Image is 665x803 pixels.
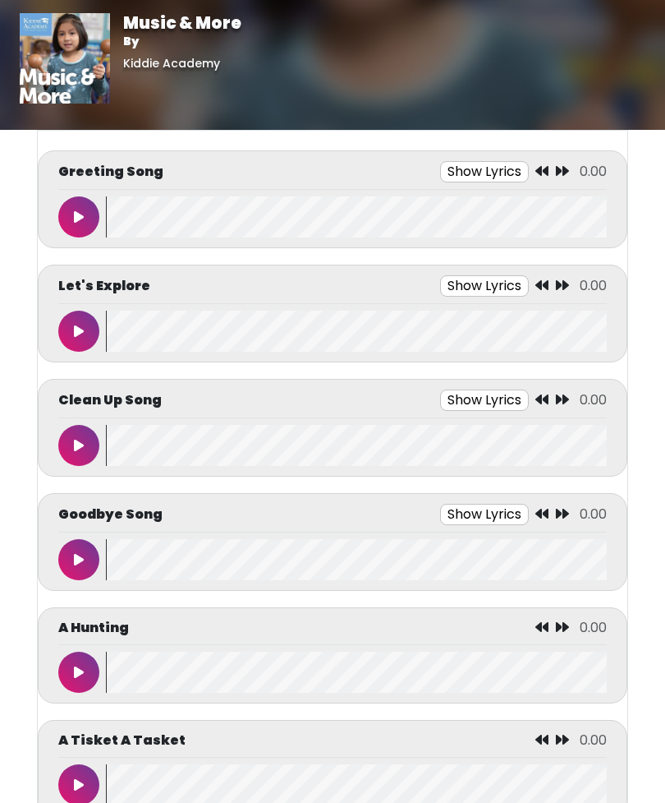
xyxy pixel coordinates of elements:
p: A Hunting [58,618,129,638]
p: Let's Explore [58,276,150,296]
h1: Music & More [123,13,241,33]
h6: Kiddie Academy [123,57,241,71]
span: 0.00 [580,731,607,750]
p: By [123,33,241,50]
button: Show Lyrics [440,275,529,297]
p: A Tisket A Tasket [58,731,186,750]
span: 0.00 [580,618,607,637]
img: 01vrkzCYTteBT1eqlInO [20,13,110,104]
span: 0.00 [580,162,607,181]
button: Show Lyrics [440,504,529,525]
p: Greeting Song [58,162,163,182]
span: 0.00 [580,505,607,524]
span: 0.00 [580,276,607,295]
button: Show Lyrics [440,161,529,182]
span: 0.00 [580,390,607,409]
p: Goodbye Song [58,505,163,524]
p: Clean Up Song [58,390,162,410]
button: Show Lyrics [440,390,529,411]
